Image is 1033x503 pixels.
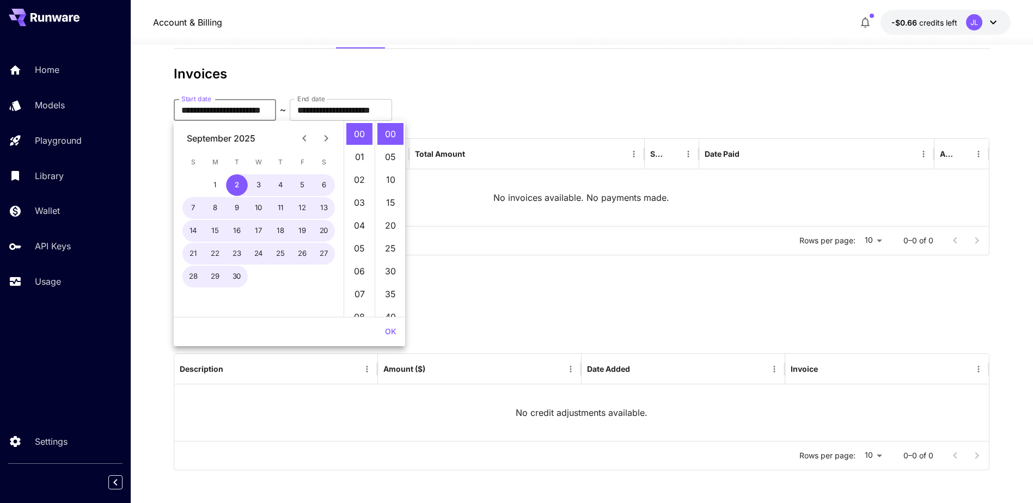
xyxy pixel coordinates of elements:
div: Invoice [791,364,818,373]
li: 6 hours [346,260,372,282]
label: End date [297,94,325,103]
p: Rows per page: [799,450,855,461]
label: Start date [181,94,211,103]
button: 26 [291,243,313,265]
span: Tuesday [227,151,247,173]
p: ~ [280,103,286,116]
p: Rows per page: [799,235,855,246]
h3: Adjustments [174,281,991,297]
button: Sort [819,361,834,377]
button: Previous month [294,127,315,149]
li: 7 hours [346,283,372,305]
li: 30 minutes [377,260,404,282]
button: Sort [741,146,756,162]
p: 0–0 of 0 [903,235,933,246]
button: 4 [270,174,291,196]
button: Next month [315,127,337,149]
button: 17 [248,220,270,242]
div: 10 [860,232,886,248]
li: 0 hours [346,123,372,145]
button: 8 [204,197,226,219]
button: 1 [204,174,226,196]
span: Wednesday [249,151,268,173]
li: 20 minutes [377,214,404,236]
button: Menu [971,361,986,377]
button: 28 [182,266,204,287]
p: Usage [35,275,61,288]
div: Collapse sidebar [117,473,131,492]
nav: breadcrumb [153,16,222,29]
span: Saturday [314,151,334,173]
a: Account & Billing [153,16,222,29]
button: 23 [226,243,248,265]
span: credits left [919,18,957,27]
button: Sort [426,361,442,377]
button: 6 [313,174,335,196]
div: September 2025 [187,132,255,145]
li: 25 minutes [377,237,404,259]
button: 22 [204,243,226,265]
p: Library [35,169,64,182]
li: 0 minutes [377,123,404,145]
button: 15 [204,220,226,242]
li: 35 minutes [377,283,404,305]
button: 24 [248,243,270,265]
button: 20 [313,220,335,242]
button: 13 [313,197,335,219]
li: 4 hours [346,214,372,236]
div: 10 [860,447,886,463]
p: Home [35,63,59,76]
button: 25 [270,243,291,265]
button: 10 [248,197,270,219]
p: No credit adjustments available. [516,406,647,419]
button: Menu [767,361,782,377]
button: 2 [226,174,248,196]
button: 5 [291,174,313,196]
button: 11 [270,197,291,219]
button: Sort [224,361,240,377]
li: 40 minutes [377,306,404,328]
span: Monday [205,151,225,173]
button: 7 [182,197,204,219]
button: 18 [270,220,291,242]
button: Sort [466,146,481,162]
div: -$0.65783 [891,17,957,28]
button: 9 [226,197,248,219]
div: Description [180,364,223,373]
li: 3 hours [346,192,372,213]
p: Wallet [35,204,60,217]
button: Menu [359,361,375,377]
ul: Select hours [344,121,375,317]
p: Settings [35,435,68,448]
li: 5 minutes [377,146,404,168]
li: 5 hours [346,237,372,259]
span: -$0.66 [891,18,919,27]
button: Menu [681,146,696,162]
div: Status [650,149,664,158]
button: Menu [916,146,931,162]
li: 15 minutes [377,192,404,213]
button: 14 [182,220,204,242]
button: Menu [563,361,578,377]
button: 29 [204,266,226,287]
h3: Invoices [174,66,991,82]
button: 16 [226,220,248,242]
span: Sunday [184,151,203,173]
button: -$0.65783JL [881,10,1011,35]
button: 3 [248,174,270,196]
li: 8 hours [346,306,372,328]
div: Date Paid [705,149,739,158]
span: Friday [292,151,312,173]
p: Playground [35,134,82,147]
div: Total Amount [415,149,465,158]
button: Collapse sidebar [108,475,123,489]
button: OK [381,322,401,342]
button: Sort [631,361,646,377]
span: Thursday [271,151,290,173]
button: Sort [665,146,681,162]
button: Menu [971,146,986,162]
button: 19 [291,220,313,242]
li: 1 hours [346,146,372,168]
button: 21 [182,243,204,265]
